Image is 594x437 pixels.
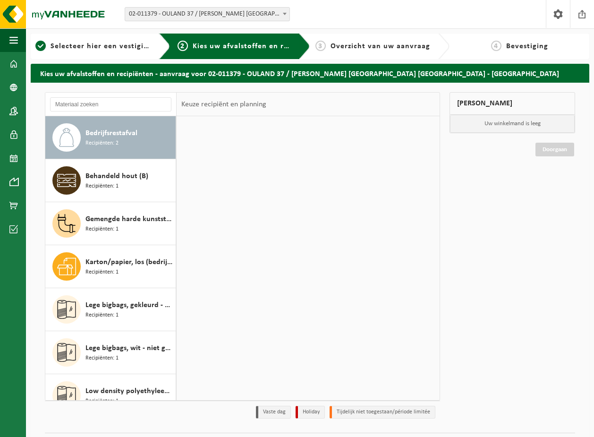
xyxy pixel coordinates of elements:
[331,43,430,50] span: Overzicht van uw aanvraag
[85,139,119,148] span: Recipiënten: 2
[45,159,176,202] button: Behandeld hout (B) Recipiënten: 1
[45,374,176,417] button: Low density polyethyleen (LDPE) folie, los, naturel Recipiënten: 1
[491,41,501,51] span: 4
[85,225,119,234] span: Recipiënten: 1
[85,386,173,397] span: Low density polyethyleen (LDPE) folie, los, naturel
[125,7,290,21] span: 02-011379 - OULAND 37 / C. STEINWEG BELGIUM NV - ANTWERPEN
[45,202,176,245] button: Gemengde harde kunststoffen (PE, PP en PVC), recycleerbaar (industrieel) Recipiënten: 1
[85,171,148,182] span: Behandeld hout (B)
[45,331,176,374] button: Lege bigbags, wit - niet gevaarlijk - los Recipiënten: 1
[315,41,326,51] span: 3
[31,64,589,82] h2: Kies uw afvalstoffen en recipiënten - aanvraag voor 02-011379 - OULAND 37 / [PERSON_NAME] [GEOGRA...
[85,128,137,139] span: Bedrijfsrestafval
[330,406,435,419] li: Tijdelijk niet toegestaan/période limitée
[85,300,173,311] span: Lege bigbags, gekleurd - niet gevaarlijk - los
[85,354,119,363] span: Recipiënten: 1
[450,115,575,133] p: Uw winkelmand is leeg
[535,143,574,156] a: Doorgaan
[178,41,188,51] span: 2
[51,43,153,50] span: Selecteer hier een vestiging
[45,245,176,288] button: Karton/papier, los (bedrijven) Recipiënten: 1
[296,406,325,419] li: Holiday
[45,288,176,331] button: Lege bigbags, gekleurd - niet gevaarlijk - los Recipiënten: 1
[85,182,119,191] span: Recipiënten: 1
[85,214,173,225] span: Gemengde harde kunststoffen (PE, PP en PVC), recycleerbaar (industrieel)
[35,41,46,51] span: 1
[506,43,548,50] span: Bevestiging
[125,8,289,21] span: 02-011379 - OULAND 37 / C. STEINWEG BELGIUM NV - ANTWERPEN
[45,116,176,159] button: Bedrijfsrestafval Recipiënten: 2
[193,43,322,50] span: Kies uw afvalstoffen en recipiënten
[85,268,119,277] span: Recipiënten: 1
[450,92,575,115] div: [PERSON_NAME]
[85,257,173,268] span: Karton/papier, los (bedrijven)
[177,93,271,116] div: Keuze recipiënt en planning
[35,41,152,52] a: 1Selecteer hier een vestiging
[50,97,171,111] input: Materiaal zoeken
[85,311,119,320] span: Recipiënten: 1
[256,406,291,419] li: Vaste dag
[85,343,173,354] span: Lege bigbags, wit - niet gevaarlijk - los
[85,397,119,406] span: Recipiënten: 1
